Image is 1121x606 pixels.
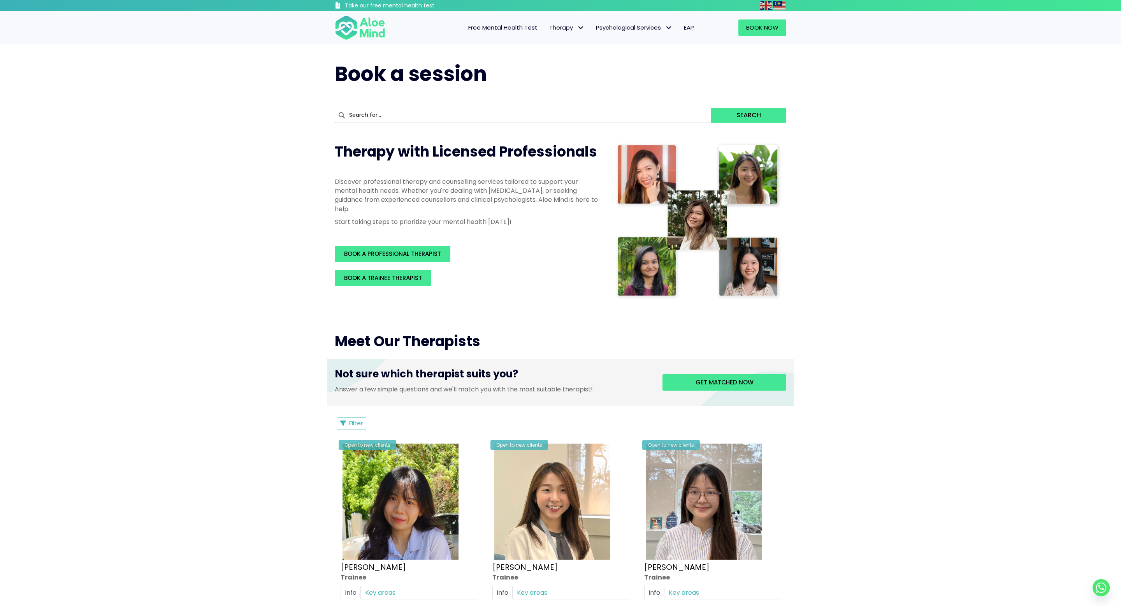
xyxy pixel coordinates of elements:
[341,561,406,572] a: [PERSON_NAME]
[345,2,476,10] h3: Take our free mental health test
[760,1,773,10] a: English
[1093,579,1110,596] a: Whatsapp
[644,561,710,572] a: [PERSON_NAME]
[349,419,363,427] span: Filter
[644,585,664,599] a: Info
[339,440,396,450] div: Open to new clients
[549,23,584,32] span: Therapy
[468,23,538,32] span: Free Mental Health Test
[513,585,552,599] a: Key areas
[335,108,711,123] input: Search for...
[335,177,599,213] p: Discover professional therapy and counselling services tailored to support your mental health nee...
[344,274,422,282] span: BOOK A TRAINEE THERAPIST
[462,19,543,36] a: Free Mental Health Test
[662,374,786,391] a: Get matched now
[615,142,782,300] img: Therapist collage
[746,23,778,32] span: Book Now
[492,561,558,572] a: [PERSON_NAME]
[664,585,703,599] a: Key areas
[590,19,678,36] a: Psychological ServicesPsychological Services: submenu
[335,2,476,11] a: Take our free mental health test
[711,108,786,123] button: Search
[494,444,610,560] img: IMG_1660 – Tracy Kwah
[678,19,700,36] a: EAP
[335,385,651,394] p: Answer a few simple questions and we'll match you with the most suitable therapist!
[492,573,629,581] div: Trainee
[644,573,780,581] div: Trainee
[361,585,400,599] a: Key areas
[335,15,385,41] img: Aloe mind Logo
[344,250,441,258] span: BOOK A PROFESSIONAL THERAPIST
[738,19,786,36] a: Book Now
[642,440,700,450] div: Open to new clients
[596,23,672,32] span: Psychological Services
[760,1,772,10] img: en
[773,1,786,10] a: Malay
[335,60,487,88] span: Book a session
[490,440,548,450] div: Open to new clients
[341,585,361,599] a: Info
[335,331,480,351] span: Meet Our Therapists
[543,19,590,36] a: TherapyTherapy: submenu
[575,22,586,33] span: Therapy: submenu
[335,217,599,226] p: Start taking steps to prioritize your mental health [DATE]!
[335,142,597,162] span: Therapy with Licensed Professionals
[395,19,700,36] nav: Menu
[335,270,431,286] a: BOOK A TRAINEE THERAPIST
[343,444,459,560] img: Aloe Mind Profile Pic – Christie Yong Kar Xin
[341,573,477,581] div: Trainee
[335,367,651,385] h3: Not sure which therapist suits you?
[646,444,762,560] img: IMG_3049 – Joanne Lee
[773,1,785,10] img: ms
[696,378,754,386] span: Get matched now
[492,585,513,599] a: Info
[684,23,694,32] span: EAP
[335,246,450,262] a: BOOK A PROFESSIONAL THERAPIST
[337,418,366,430] button: Filter Listings
[663,22,674,33] span: Psychological Services: submenu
